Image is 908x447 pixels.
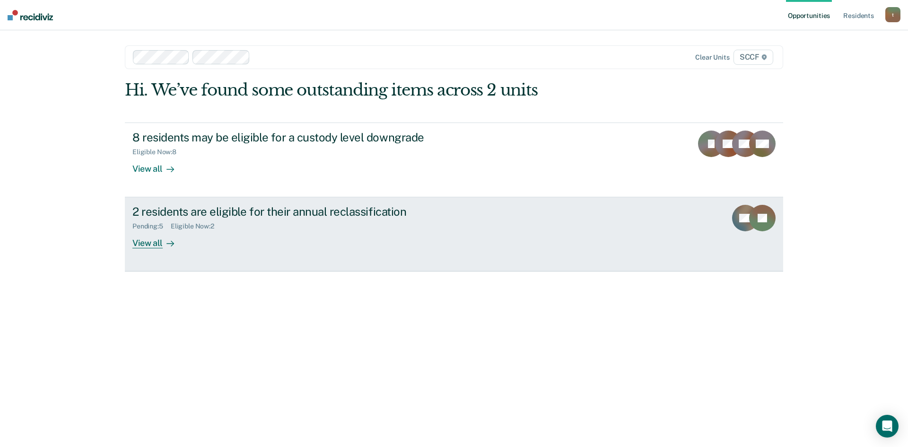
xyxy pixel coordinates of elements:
div: Hi. We’ve found some outstanding items across 2 units [125,80,652,100]
a: 2 residents are eligible for their annual reclassificationPending:5Eligible Now:2View all [125,197,783,272]
img: Recidiviz [8,10,53,20]
div: Clear units [695,53,730,61]
div: Open Intercom Messenger [876,415,899,438]
div: Eligible Now : 2 [171,222,222,230]
div: Eligible Now : 8 [132,148,184,156]
button: t [885,7,900,22]
a: 8 residents may be eligible for a custody level downgradeEligible Now:8View all [125,123,783,197]
span: SCCF [733,50,773,65]
div: Pending : 5 [132,222,171,230]
div: 8 residents may be eligible for a custody level downgrade [132,131,464,144]
div: View all [132,156,185,174]
div: View all [132,230,185,249]
div: 2 residents are eligible for their annual reclassification [132,205,464,219]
